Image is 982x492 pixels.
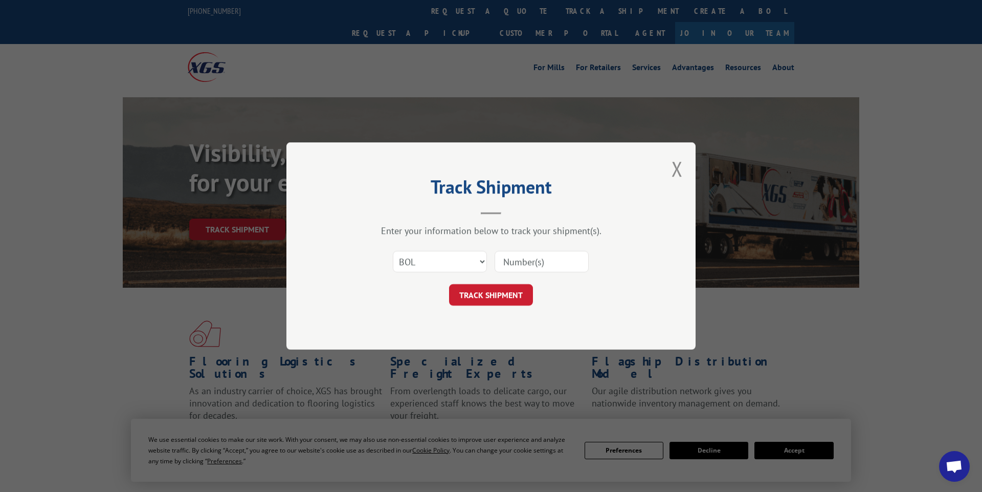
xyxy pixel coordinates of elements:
div: Enter your information below to track your shipment(s). [338,225,644,237]
div: Open chat [939,451,970,482]
h2: Track Shipment [338,180,644,199]
button: TRACK SHIPMENT [449,284,533,306]
button: Close modal [672,155,683,182]
input: Number(s) [495,251,589,272]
